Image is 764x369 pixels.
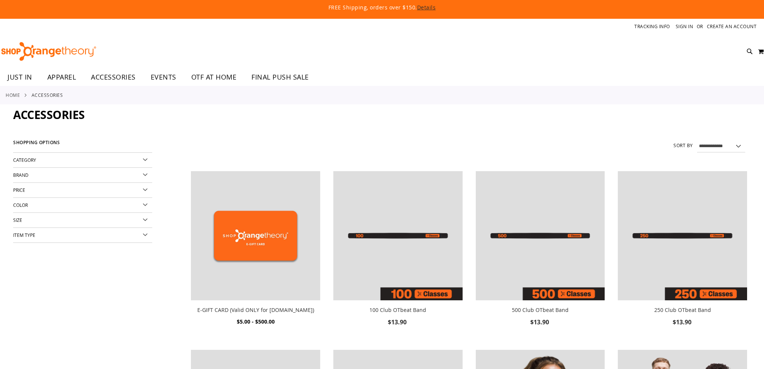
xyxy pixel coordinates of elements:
strong: ACCESSORIES [32,92,63,98]
p: FREE Shipping, orders over $150. [157,4,608,11]
a: 250 Club OTbeat Band [654,306,711,313]
a: E-GIFT CARD (Valid ONLY for ShopOrangetheory.com) [191,171,320,302]
div: Size [13,213,152,228]
a: E-GIFT CARD (Valid ONLY for [DOMAIN_NAME]) [197,306,314,313]
a: Sign In [676,23,693,30]
span: $13.90 [673,318,693,326]
a: Image of 100 Club OTbeat Band [333,171,463,302]
span: ACCESSORIES [91,69,136,86]
a: Home [6,92,20,98]
span: Color [13,202,28,208]
div: Item Type [13,228,152,243]
span: EVENTS [151,69,176,86]
span: Category [13,157,36,163]
a: APPAREL [40,69,84,86]
span: FINAL PUSH SALE [251,69,309,86]
span: $13.90 [388,318,408,326]
div: Price [13,183,152,198]
div: product [614,167,751,346]
div: product [187,167,324,345]
a: ACCESSORIES [83,69,143,86]
a: OTF AT HOME [184,69,244,86]
span: Brand [13,172,29,178]
span: $5.00 - $500.00 [237,318,275,325]
img: Image of 250 Club OTbeat Band [618,171,747,300]
div: product [330,167,466,346]
span: Size [13,217,22,223]
div: Color [13,198,152,213]
img: Image of 500 Club OTbeat Band [476,171,605,300]
span: ACCESSORIES [13,107,85,122]
a: Image of 500 Club OTbeat Band [476,171,605,302]
span: Item Type [13,232,35,238]
div: Category [13,153,152,168]
div: product [472,167,609,346]
span: JUST IN [8,69,32,86]
img: E-GIFT CARD (Valid ONLY for ShopOrangetheory.com) [191,171,320,300]
span: $13.90 [530,318,550,326]
div: Brand [13,168,152,183]
a: Image of 250 Club OTbeat Band [618,171,747,302]
strong: Shopping Options [13,137,152,153]
span: Price [13,187,25,193]
a: Create an Account [707,23,757,30]
a: FINAL PUSH SALE [244,69,316,86]
a: Details [417,4,436,11]
a: 500 Club OTbeat Band [512,306,569,313]
label: Sort By [673,142,693,149]
a: 100 Club OTbeat Band [369,306,426,313]
span: APPAREL [47,69,76,86]
img: Image of 100 Club OTbeat Band [333,171,463,300]
span: OTF AT HOME [191,69,237,86]
a: EVENTS [143,69,184,86]
a: Tracking Info [634,23,670,30]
